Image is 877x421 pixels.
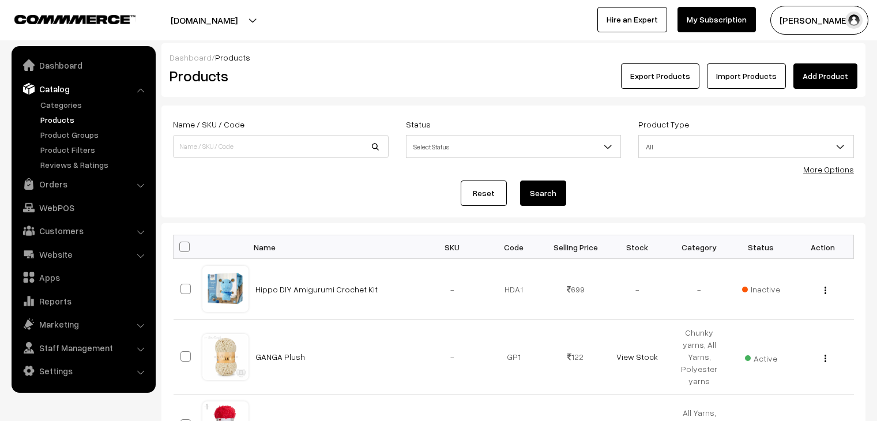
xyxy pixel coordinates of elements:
a: Dashboard [14,55,152,76]
th: Code [483,235,545,259]
a: Marketing [14,314,152,334]
th: Status [730,235,792,259]
button: [DOMAIN_NAME] [130,6,278,35]
input: Name / SKU / Code [173,135,389,158]
th: Stock [607,235,668,259]
label: Name / SKU / Code [173,118,244,130]
td: 122 [545,319,607,394]
a: Reset [461,181,507,206]
td: GP1 [483,319,545,394]
a: WebPOS [14,197,152,218]
span: All [638,135,854,158]
a: Product Groups [37,129,152,141]
a: Categories [37,99,152,111]
a: COMMMERCE [14,12,115,25]
th: Action [792,235,853,259]
a: Add Product [793,63,857,89]
img: Menu [825,287,826,294]
span: Products [215,52,250,62]
a: More Options [803,164,854,174]
span: Select Status [406,135,622,158]
a: Website [14,244,152,265]
th: Category [668,235,730,259]
a: Orders [14,174,152,194]
a: Dashboard [170,52,212,62]
a: Products [37,114,152,126]
span: Inactive [742,283,780,295]
td: - [607,259,668,319]
th: SKU [421,235,483,259]
button: Export Products [621,63,699,89]
a: Staff Management [14,337,152,358]
td: - [668,259,730,319]
a: Settings [14,360,152,381]
button: Search [520,181,566,206]
label: Status [406,118,431,130]
a: Hire an Expert [597,7,667,32]
a: Apps [14,267,152,288]
a: GANGA Plush [255,352,305,362]
td: Chunky yarns, All Yarns, Polyester yarns [668,319,730,394]
a: My Subscription [677,7,756,32]
th: Selling Price [545,235,607,259]
td: - [421,319,483,394]
a: Import Products [707,63,786,89]
img: user [845,12,863,29]
h2: Products [170,67,387,85]
label: Product Type [638,118,689,130]
a: Reports [14,291,152,311]
th: Name [249,235,421,259]
div: / [170,51,857,63]
span: Select Status [406,137,621,157]
img: Menu [825,355,826,362]
td: - [421,259,483,319]
span: All [639,137,853,157]
span: Active [745,349,777,364]
a: Reviews & Ratings [37,159,152,171]
button: [PERSON_NAME]… [770,6,868,35]
a: Product Filters [37,144,152,156]
td: HDA1 [483,259,545,319]
a: View Stock [616,352,658,362]
img: COMMMERCE [14,15,135,24]
a: Catalog [14,78,152,99]
a: Hippo DIY Amigurumi Crochet Kit [255,284,378,294]
td: 699 [545,259,607,319]
a: Customers [14,220,152,241]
